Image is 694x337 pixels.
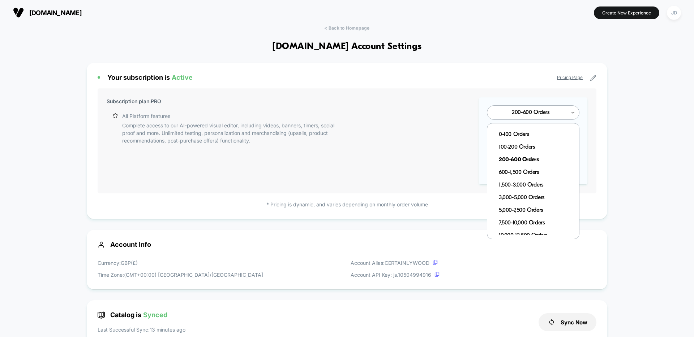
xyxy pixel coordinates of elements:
[98,241,596,248] span: Account Info
[557,75,583,80] a: Pricing Page
[351,271,440,279] p: Account API Key: js. 10504994916
[29,9,82,17] span: [DOMAIN_NAME]
[494,192,579,204] div: 3,000-5,000 Orders
[324,25,369,31] span: < Back to Homepage
[494,128,579,141] div: 0-100 Orders
[13,7,24,18] img: Visually logo
[667,6,681,20] div: JD
[494,141,579,154] div: 100-200 Orders
[122,122,343,144] p: Complete access to our AI-powered visual editor, including videos, banners, timers, social proof ...
[351,259,440,267] p: Account Alias: CERTAINLYWOOD
[107,97,161,105] p: Subscription plan: PRO
[495,109,566,116] div: 200-600 Orders
[494,179,579,192] div: 1,500-3,000 Orders
[539,313,596,331] button: Sync Now
[494,204,579,217] div: 5,000-7,500 Orders
[98,271,263,279] p: Time Zone: (GMT+00:00) [GEOGRAPHIC_DATA]/[GEOGRAPHIC_DATA]
[11,7,84,18] button: [DOMAIN_NAME]
[665,5,683,20] button: JD
[107,74,193,81] span: Your subscription is
[98,311,167,319] span: Catalog is
[494,154,579,166] div: 200-600 Orders
[143,311,167,319] span: Synced
[122,112,170,120] p: All Platform features
[172,74,193,81] span: Active
[98,259,263,267] p: Currency: GBP ( £ )
[98,201,596,208] p: * Pricing is dynamic, and varies depending on monthly order volume
[98,326,185,333] p: Last Successful Sync: 13 minutes ago
[272,41,421,52] h1: [DOMAIN_NAME] Account Settings
[494,166,579,179] div: 600-1,500 Orders
[494,217,579,229] div: 7,500-10,000 Orders
[594,6,659,19] button: Create New Experience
